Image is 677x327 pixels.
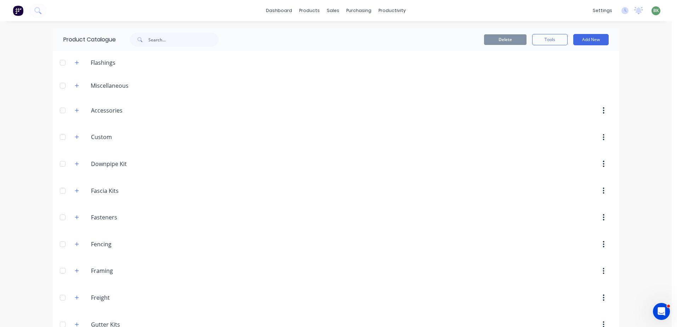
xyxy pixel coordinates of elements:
[85,81,134,90] div: Miscellaneous
[85,58,121,67] div: Flashings
[653,7,659,14] span: BK
[13,5,23,16] img: Factory
[91,240,175,248] input: Enter category name
[91,266,175,275] input: Enter category name
[91,160,175,168] input: Enter category name
[91,293,175,302] input: Enter category name
[573,34,609,45] button: Add New
[91,187,175,195] input: Enter category name
[532,34,568,45] button: Tools
[323,5,343,16] div: sales
[91,133,175,141] input: Enter category name
[53,28,116,51] div: Product Catalogue
[91,106,175,115] input: Enter category name
[148,33,218,47] input: Search...
[296,5,323,16] div: products
[262,5,296,16] a: dashboard
[589,5,616,16] div: settings
[375,5,409,16] div: productivity
[484,34,527,45] button: Delete
[653,303,670,320] iframe: Intercom live chat
[343,5,375,16] div: purchasing
[91,213,175,222] input: Enter category name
